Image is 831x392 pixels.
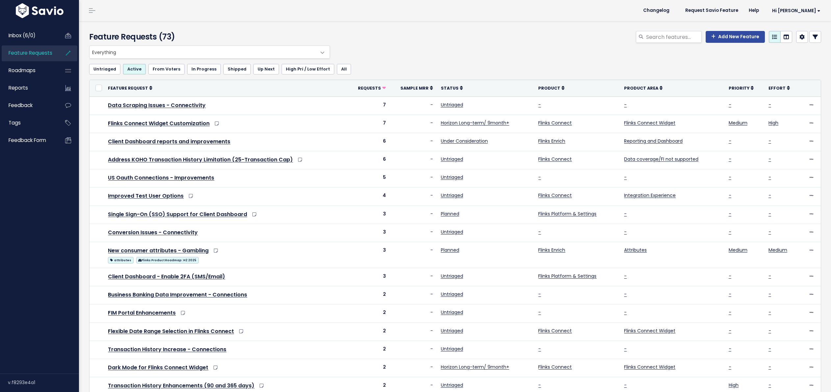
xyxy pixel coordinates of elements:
[538,120,572,126] a: Flinks Connect
[768,120,778,126] a: High
[768,291,771,297] a: -
[729,382,739,388] a: High
[538,364,572,370] a: Flinks Connect
[441,85,459,91] span: Status
[108,138,230,145] a: Client Dashboard reports and improvements
[89,64,821,74] ul: Filter feature requests
[624,346,627,352] a: -
[768,229,771,235] a: -
[9,49,52,56] span: Feature Requests
[538,192,572,199] a: Flinks Connect
[729,120,747,126] a: Medium
[768,192,771,199] a: -
[624,309,627,316] a: -
[729,309,731,316] a: -
[148,64,185,74] a: From Voters
[2,133,55,148] a: Feedback form
[772,8,820,13] span: Hi [PERSON_NAME]
[108,101,206,109] a: Data Scraping Issues - Connectivity
[764,6,826,16] a: Hi [PERSON_NAME]
[624,192,676,199] a: Integration Experience
[441,273,463,279] a: Untriaged
[729,210,731,217] a: -
[729,229,731,235] a: -
[108,85,152,91] a: Feature Request
[136,257,199,264] span: Flinks Product Roadmap: H2 2025
[108,273,225,280] a: Client Dashboard - Enable 2FA (SMS/Email)
[136,256,199,264] a: Flinks Product Roadmap: H2 2025
[348,206,390,224] td: 3
[348,242,390,268] td: 3
[441,156,463,162] a: Untriaged
[108,156,293,163] a: Address KOHO Transaction History Limitation (25-Transaction Cap)
[538,273,596,279] a: Flinks Platform & Settings
[729,192,731,199] a: -
[14,3,65,18] img: logo-white.9d6f32f41409.svg
[624,85,658,91] span: Product Area
[108,364,208,371] a: Dark Mode for Flinks Connect Widget
[768,210,771,217] a: -
[108,256,133,264] a: attributes
[768,273,771,279] a: -
[390,359,437,377] td: -
[223,64,251,74] a: Shipped
[441,309,463,316] a: Untriaged
[538,247,565,253] a: Flinks Enrich
[348,286,390,304] td: 2
[108,382,254,389] a: Transaction History Enhancements (90 and 365 days)
[538,229,541,235] a: -
[9,137,46,144] span: Feedback form
[123,64,146,74] a: Active
[624,174,627,181] a: -
[624,382,627,388] a: -
[108,229,198,236] a: Conversion Issues - Connectivity
[768,85,790,91] a: Effort
[538,85,560,91] span: Product
[624,156,698,162] a: Data coverage/FI not supported
[2,45,55,61] a: Feature Requests
[390,169,437,187] td: -
[337,64,351,74] a: All
[729,101,731,108] a: -
[108,210,247,218] a: Single Sign-On (SSO) Support for Client Dashboard
[89,45,330,59] span: Everything
[390,242,437,268] td: -
[441,192,463,199] a: Untriaged
[348,187,390,206] td: 4
[538,327,572,334] a: Flinks Connect
[729,273,731,279] a: -
[624,138,683,144] a: Reporting and Dashboard
[348,133,390,151] td: 6
[441,364,509,370] a: Horizon Long-term/ 9month+
[348,169,390,187] td: 5
[729,247,747,253] a: Medium
[624,327,675,334] a: Flinks Connect Widget
[441,346,463,352] a: Untriaged
[624,291,627,297] a: -
[441,138,488,144] a: Under Consideration
[768,309,771,316] a: -
[348,268,390,286] td: 3
[390,115,437,133] td: -
[400,85,433,91] a: Sample MRR
[187,64,221,74] a: In Progress
[768,327,771,334] a: -
[348,224,390,242] td: 3
[729,327,731,334] a: -
[441,210,459,217] a: Planned
[729,85,749,91] span: Priority
[108,291,247,298] a: Business Banking Data Improvement - Connections
[538,156,572,162] a: Flinks Connect
[348,341,390,359] td: 2
[89,64,120,74] a: Untriaged
[108,257,133,264] span: attributes
[441,85,463,91] a: Status
[89,31,327,43] h4: Feature Requests (73)
[538,346,541,352] a: -
[348,151,390,169] td: 6
[441,120,509,126] a: Horizon Long-term/ 9month+
[348,115,390,133] td: 7
[390,151,437,169] td: -
[729,85,754,91] a: Priority
[624,229,627,235] a: -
